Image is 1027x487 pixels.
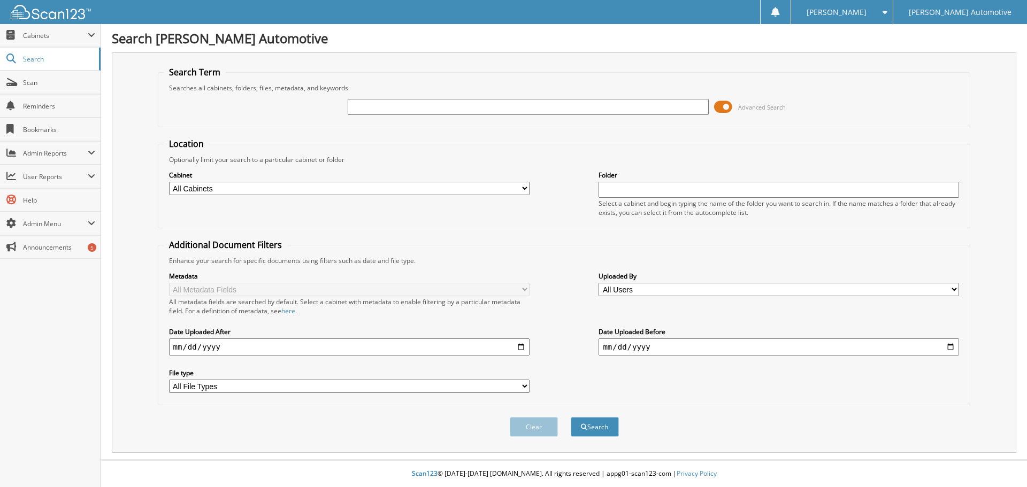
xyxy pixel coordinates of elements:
[571,417,619,437] button: Search
[169,327,530,336] label: Date Uploaded After
[101,461,1027,487] div: © [DATE]-[DATE] [DOMAIN_NAME]. All rights reserved | appg01-scan123-com |
[23,172,88,181] span: User Reports
[11,5,91,19] img: scan123-logo-white.svg
[164,138,209,150] legend: Location
[909,9,1011,16] span: [PERSON_NAME] Automotive
[164,256,965,265] div: Enhance your search for specific documents using filters such as date and file type.
[23,78,95,87] span: Scan
[169,297,530,315] div: All metadata fields are searched by default. Select a cabinet with metadata to enable filtering b...
[599,272,959,281] label: Uploaded By
[23,31,88,40] span: Cabinets
[169,338,530,355] input: start
[738,103,786,111] span: Advanced Search
[164,155,965,164] div: Optionally limit your search to a particular cabinet or folder
[169,272,530,281] label: Metadata
[599,199,959,217] div: Select a cabinet and begin typing the name of the folder you want to search in. If the name match...
[599,171,959,180] label: Folder
[88,243,96,252] div: 5
[23,196,95,205] span: Help
[412,469,438,478] span: Scan123
[599,338,959,355] input: end
[677,469,717,478] a: Privacy Policy
[510,417,558,437] button: Clear
[169,368,530,377] label: File type
[23,219,88,228] span: Admin Menu
[23,125,95,134] span: Bookmarks
[23,55,94,64] span: Search
[281,306,295,315] a: here
[599,327,959,336] label: Date Uploaded Before
[807,9,867,16] span: [PERSON_NAME]
[23,149,88,158] span: Admin Reports
[164,83,965,92] div: Searches all cabinets, folders, files, metadata, and keywords
[169,171,530,180] label: Cabinet
[164,66,226,78] legend: Search Term
[112,29,1016,47] h1: Search [PERSON_NAME] Automotive
[164,239,287,251] legend: Additional Document Filters
[23,102,95,111] span: Reminders
[23,243,95,252] span: Announcements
